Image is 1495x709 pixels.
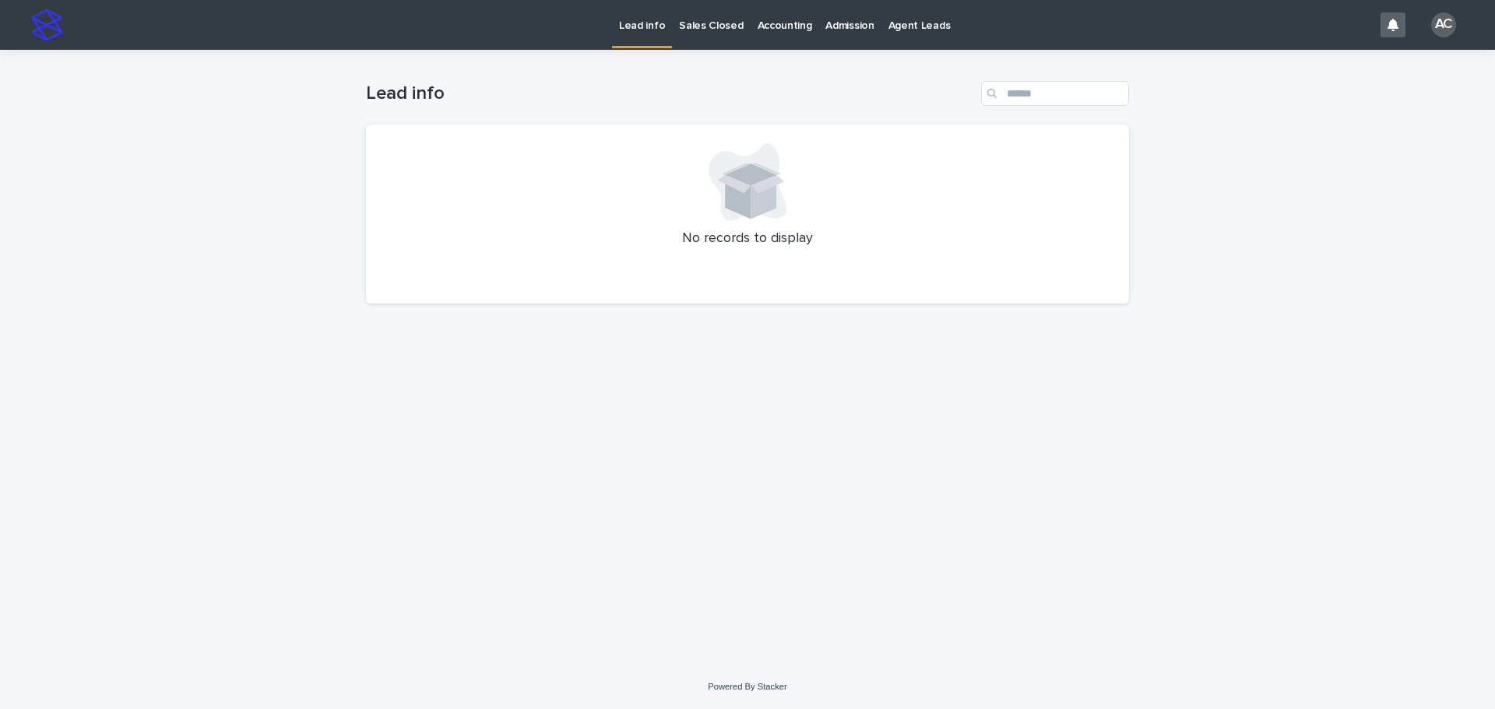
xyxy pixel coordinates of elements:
[981,81,1129,106] input: Search
[708,682,786,691] a: Powered By Stacker
[31,9,62,40] img: stacker-logo-s-only.png
[366,82,975,105] h1: Lead info
[1431,12,1456,37] div: AC
[385,230,1110,247] p: No records to display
